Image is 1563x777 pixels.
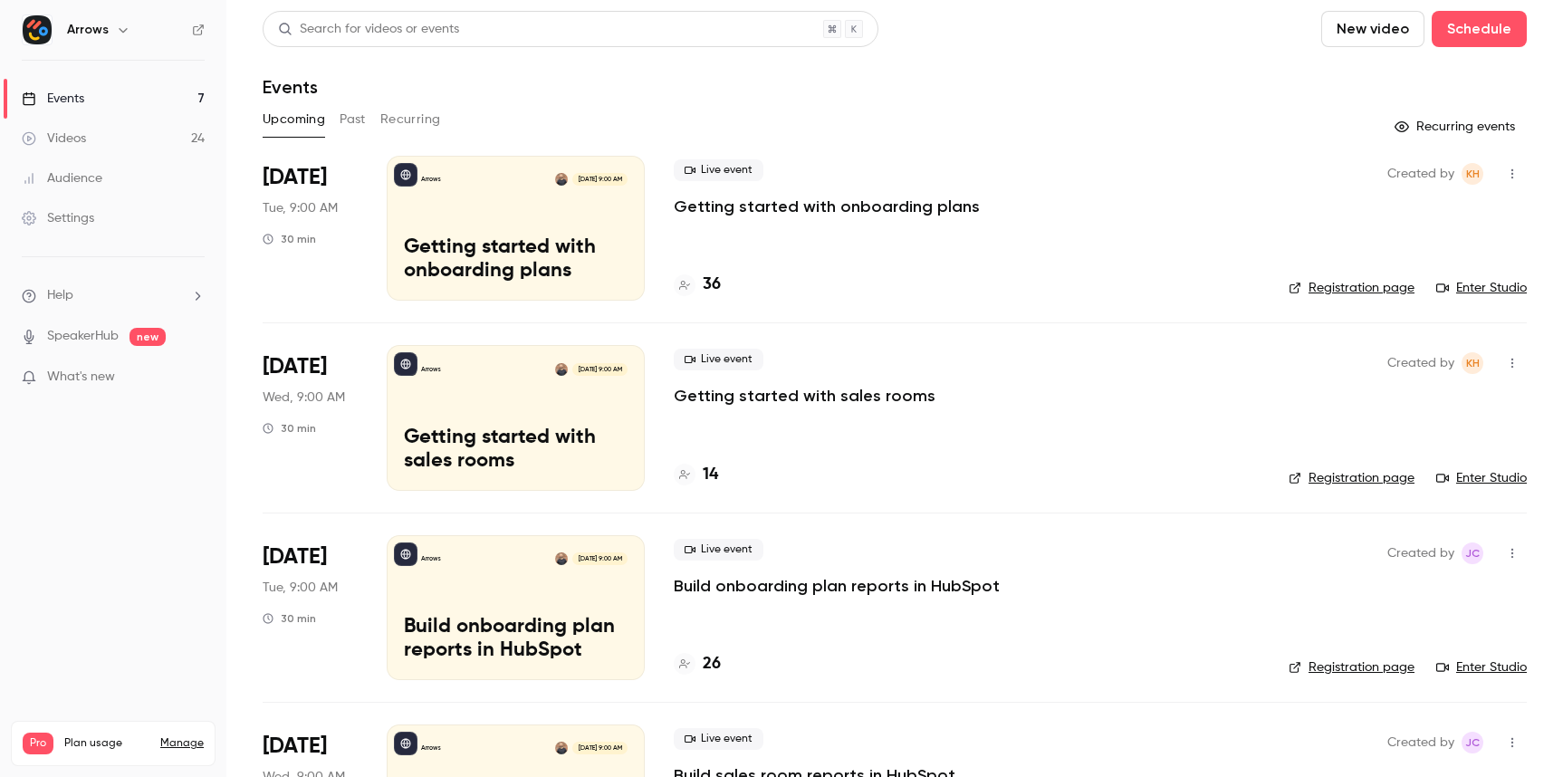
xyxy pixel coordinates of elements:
div: 30 min [263,611,316,626]
p: Arrows [421,554,441,563]
div: 30 min [263,421,316,436]
a: Build onboarding plan reports in HubSpot [674,575,1000,597]
span: Wed, 9:00 AM [263,388,345,407]
button: Past [340,105,366,134]
button: Schedule [1432,11,1527,47]
span: [DATE] 9:00 AM [572,552,627,565]
h6: Arrows [67,21,109,39]
span: Kim Hacker [1462,352,1483,374]
span: JC [1465,732,1480,753]
span: JC [1465,542,1480,564]
a: Registration page [1289,469,1414,487]
span: [DATE] [263,542,327,571]
button: Recurring [380,105,441,134]
a: Registration page [1289,658,1414,676]
span: What's new [47,368,115,387]
a: Enter Studio [1436,469,1527,487]
button: New video [1321,11,1424,47]
iframe: Noticeable Trigger [183,369,205,386]
span: [DATE] 9:00 AM [572,742,627,754]
span: KH [1466,352,1480,374]
span: Plan usage [64,736,149,751]
a: 36 [674,273,721,297]
span: Pro [23,733,53,754]
span: Live event [674,159,763,181]
div: Audience [22,169,102,187]
img: Shareil Nariman [555,173,568,186]
h4: 36 [703,273,721,297]
p: Build onboarding plan reports in HubSpot [404,616,628,663]
a: 26 [674,652,721,676]
button: Recurring events [1386,112,1527,141]
span: Tue, 9:00 AM [263,199,338,217]
div: Events [22,90,84,108]
span: Created by [1387,352,1454,374]
a: Build onboarding plan reports in HubSpotArrowsShareil Nariman[DATE] 9:00 AMBuild onboarding plan ... [387,535,645,680]
span: [DATE] [263,352,327,381]
div: Sep 23 Tue, 9:00 AM (America/Los Angeles) [263,535,358,680]
span: new [129,328,166,346]
a: Registration page [1289,279,1414,297]
a: Enter Studio [1436,279,1527,297]
span: Jamie Carlson [1462,732,1483,753]
span: [DATE] 9:00 AM [572,363,627,376]
span: KH [1466,163,1480,185]
a: Getting started with onboarding plansArrowsShareil Nariman[DATE] 9:00 AMGetting started with onbo... [387,156,645,301]
span: Live event [674,539,763,561]
p: Getting started with onboarding plans [404,236,628,283]
h4: 26 [703,652,721,676]
img: Shareil Nariman [555,363,568,376]
a: Getting started with sales roomsArrowsShareil Nariman[DATE] 9:00 AMGetting started with sales rooms [387,345,645,490]
span: Created by [1387,732,1454,753]
span: Live event [674,349,763,370]
span: Help [47,286,73,305]
img: Shareil Nariman [555,552,568,565]
span: [DATE] [263,163,327,192]
span: Tue, 9:00 AM [263,579,338,597]
h4: 14 [703,463,718,487]
a: Getting started with sales rooms [674,385,935,407]
span: [DATE] 9:00 AM [572,173,627,186]
img: Shareil Nariman [555,742,568,754]
button: Upcoming [263,105,325,134]
div: Sep 17 Wed, 9:00 AM (America/Los Angeles) [263,345,358,490]
div: Settings [22,209,94,227]
p: Getting started with sales rooms [404,427,628,474]
div: Sep 16 Tue, 9:00 AM (America/Los Angeles) [263,156,358,301]
p: Arrows [421,365,441,374]
a: Getting started with onboarding plans [674,196,980,217]
span: Created by [1387,163,1454,185]
span: Jamie Carlson [1462,542,1483,564]
div: Videos [22,129,86,148]
span: Live event [674,728,763,750]
a: 14 [674,463,718,487]
a: Manage [160,736,204,751]
span: Created by [1387,542,1454,564]
a: SpeakerHub [47,327,119,346]
li: help-dropdown-opener [22,286,205,305]
div: 30 min [263,232,316,246]
p: Arrows [421,743,441,753]
a: Enter Studio [1436,658,1527,676]
span: Kim Hacker [1462,163,1483,185]
p: Arrows [421,175,441,184]
div: Search for videos or events [278,20,459,39]
h1: Events [263,76,318,98]
img: Arrows [23,15,52,44]
span: [DATE] [263,732,327,761]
